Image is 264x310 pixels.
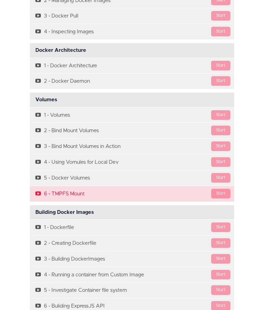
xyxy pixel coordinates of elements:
[30,170,234,186] a: Start5 - Docker Volumes
[211,222,230,232] div: Start
[30,283,234,298] a: Start5 - Investigate Container file system
[30,186,234,202] a: Start6 - TMPFS Mount
[30,43,234,58] div: Docker Architecture
[211,141,230,151] div: Start
[30,123,234,138] a: Start2 - Bind Mount Volumes
[30,73,234,89] a: Start2 - Docker Daemon
[30,154,234,170] a: Start4 - Using Vomules for Local Dev
[30,107,234,123] a: Start1 - Volumes
[30,236,234,251] a: Start2 - Creating Dockerfile
[30,220,234,235] a: Start1 - Dockerfile
[211,189,230,198] div: Start
[211,126,230,135] div: Start
[211,110,230,120] div: Start
[211,76,230,86] div: Start
[211,61,230,70] div: Start
[211,11,230,21] div: Start
[30,139,234,154] a: Start3 - Bind Mount Volumes in Action
[211,27,230,36] div: Start
[30,205,234,220] div: Building Docker Images
[211,254,230,264] div: Start
[30,8,234,24] a: Start3 - Docker Pull
[30,267,234,283] a: Start4 - Running a container from Custom Image
[30,24,234,39] a: Start4 - Inspecting Images
[30,58,234,73] a: Start1 - Docker Architecture
[30,251,234,267] a: Start3 - Building DockerImages
[211,270,230,279] div: Start
[211,157,230,167] div: Start
[211,285,230,295] div: Start
[30,93,234,107] div: Volumes
[211,238,230,248] div: Start
[211,173,230,183] div: Start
